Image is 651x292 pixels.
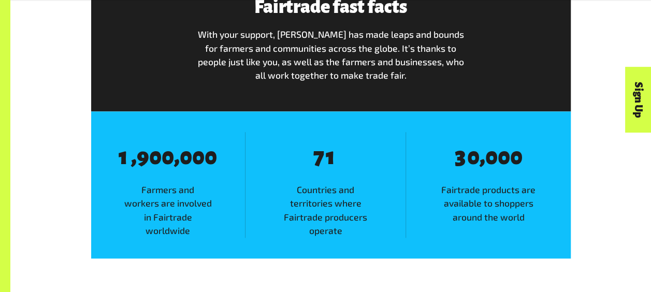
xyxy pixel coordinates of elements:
[467,145,479,170] span: 0
[162,145,174,170] span: 0
[192,145,205,170] span: 0
[454,145,467,170] span: 3
[198,28,464,81] span: With your support, [PERSON_NAME] has made leaps and bounds for farmers and communities across the...
[479,144,485,169] span: ,
[325,145,338,170] span: 1
[91,183,245,238] span: Farmers and workers are involved in Fairtrade worldwide
[497,145,510,170] span: 0
[406,183,570,224] span: Fairtrade products are available to shoppers around the world
[205,145,217,170] span: 0
[131,144,137,169] span: ,
[119,145,131,170] span: 1
[245,183,406,238] span: Countries and territories where Fairtrade producers operate
[137,145,149,170] span: 9
[149,145,162,170] span: 0
[174,144,180,169] span: ,
[180,145,192,170] span: 0
[313,145,325,170] span: 7
[485,145,497,170] span: 0
[510,145,522,170] span: 0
